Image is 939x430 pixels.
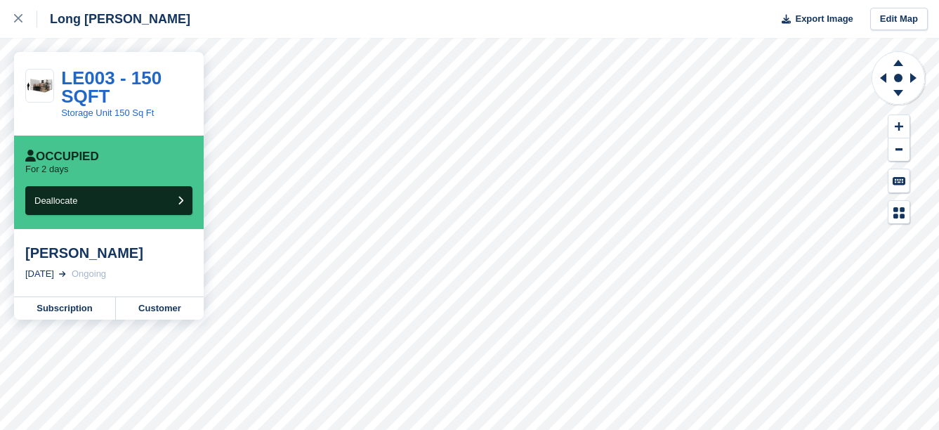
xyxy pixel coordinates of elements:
[61,107,154,118] a: Storage Unit 150 Sq Ft
[25,164,68,175] p: For 2 days
[25,150,99,164] div: Occupied
[888,201,910,224] button: Map Legend
[25,245,192,261] div: [PERSON_NAME]
[34,195,77,206] span: Deallocate
[72,267,106,281] div: Ongoing
[888,169,910,193] button: Keyboard Shortcuts
[116,297,204,320] a: Customer
[25,186,192,215] button: Deallocate
[773,8,853,31] button: Export Image
[61,67,162,107] a: LE003 - 150 SQFT
[870,8,928,31] a: Edit Map
[25,267,54,281] div: [DATE]
[14,297,116,320] a: Subscription
[37,11,190,27] div: Long [PERSON_NAME]
[888,115,910,138] button: Zoom In
[795,12,853,26] span: Export Image
[59,271,66,277] img: arrow-right-light-icn-cde0832a797a2874e46488d9cf13f60e5c3a73dbe684e267c42b8395dfbc2abf.svg
[26,75,53,96] img: 150-sqft-unit.jpg
[888,138,910,162] button: Zoom Out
